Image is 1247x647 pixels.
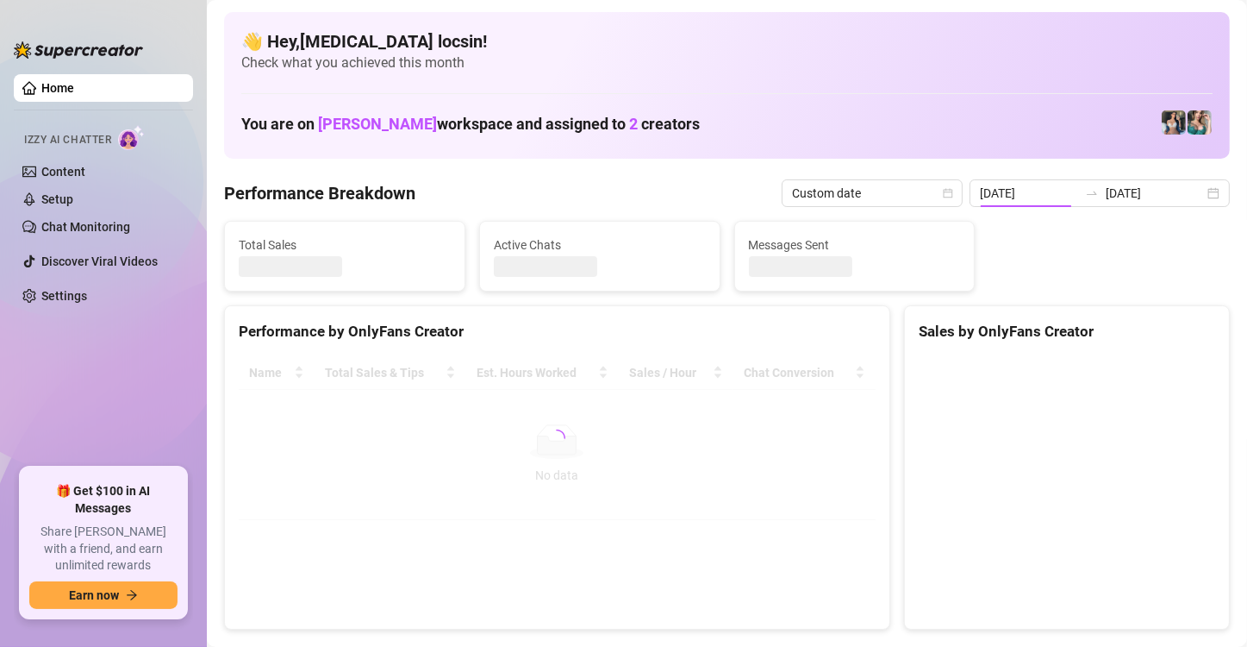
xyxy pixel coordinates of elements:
span: Active Chats [494,236,706,254]
span: Custom date [792,180,952,206]
img: Zaddy [1188,110,1212,135]
input: Start date [980,184,1078,203]
div: Performance by OnlyFans Creator [239,320,876,343]
img: AI Chatter [118,125,145,150]
span: 🎁 Get $100 in AI Messages [29,483,178,517]
a: Settings [41,289,87,303]
span: Share [PERSON_NAME] with a friend, and earn unlimited rewards [29,524,178,575]
span: Izzy AI Chatter [24,132,111,148]
span: Check what you achieved this month [241,53,1213,72]
h1: You are on workspace and assigned to creators [241,115,700,134]
span: Messages Sent [749,236,961,254]
span: calendar [943,188,953,198]
span: loading [545,425,569,449]
div: Sales by OnlyFans Creator [919,320,1215,343]
a: Discover Viral Videos [41,254,158,268]
span: to [1085,186,1099,200]
a: Content [41,165,85,179]
a: Home [41,81,74,95]
span: arrow-right [126,589,138,601]
span: 2 [629,115,638,133]
img: logo-BBDzfeDw.svg [14,41,143,59]
span: [PERSON_NAME] [318,115,437,133]
span: Total Sales [239,236,451,254]
span: swap-right [1085,186,1099,200]
a: Setup [41,192,73,206]
h4: 👋 Hey, [MEDICAL_DATA] locsin ! [241,29,1213,53]
a: Chat Monitoring [41,220,130,234]
span: Earn now [69,588,119,602]
input: End date [1106,184,1204,203]
button: Earn nowarrow-right [29,581,178,609]
h4: Performance Breakdown [224,181,415,205]
img: Katy [1162,110,1186,135]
